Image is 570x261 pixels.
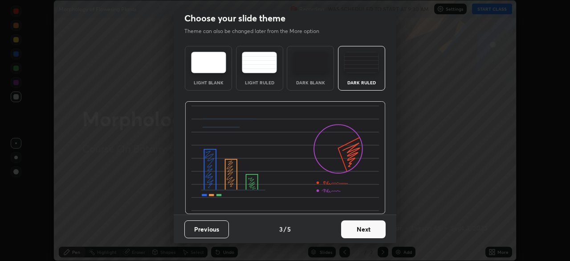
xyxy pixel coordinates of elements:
h4: 3 [279,224,283,234]
h2: Choose your slide theme [184,12,285,24]
h4: / [284,224,286,234]
img: darkRuledTheme.de295e13.svg [344,52,379,73]
div: Dark Blank [293,80,328,85]
p: Theme can also be changed later from the More option [184,27,329,35]
img: lightRuledTheme.5fabf969.svg [242,52,277,73]
button: Previous [184,220,229,238]
div: Light Ruled [242,80,277,85]
img: lightTheme.e5ed3b09.svg [191,52,226,73]
img: darkTheme.f0cc69e5.svg [293,52,328,73]
div: Light Blank [191,80,226,85]
img: darkRuledThemeBanner.864f114c.svg [185,101,386,215]
h4: 5 [287,224,291,234]
div: Dark Ruled [344,80,379,85]
button: Next [341,220,386,238]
